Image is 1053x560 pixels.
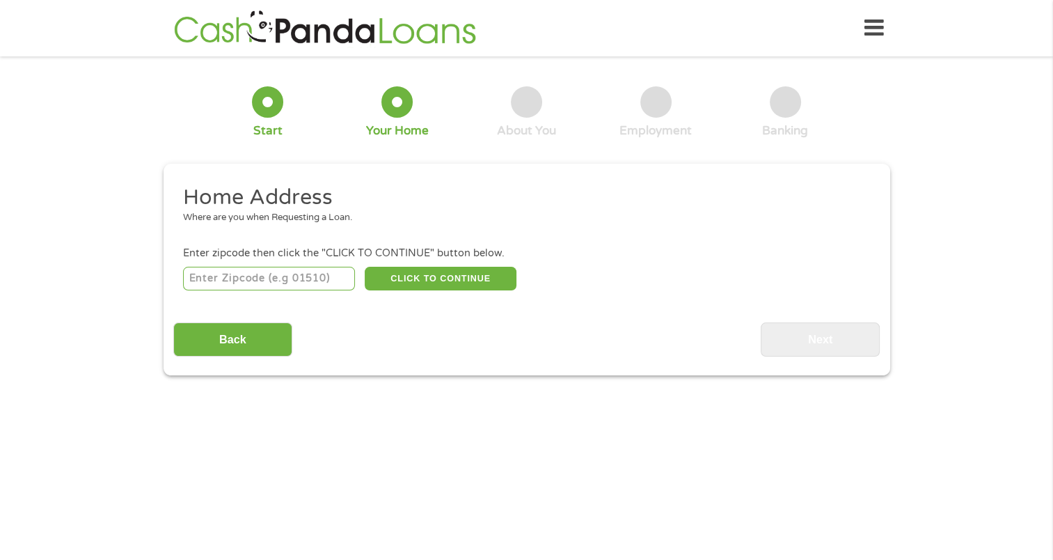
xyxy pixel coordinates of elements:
div: Start [253,123,283,139]
div: Enter zipcode then click the "CLICK TO CONTINUE" button below. [183,246,869,261]
div: Your Home [366,123,429,139]
div: Employment [619,123,692,139]
img: GetLoanNow Logo [170,8,480,48]
div: Banking [762,123,808,139]
h2: Home Address [183,184,860,212]
input: Enter Zipcode (e.g 01510) [183,267,355,290]
button: CLICK TO CONTINUE [365,267,516,290]
div: About You [497,123,556,139]
input: Back [173,322,292,357]
div: Where are you when Requesting a Loan. [183,211,860,225]
input: Next [761,322,880,357]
